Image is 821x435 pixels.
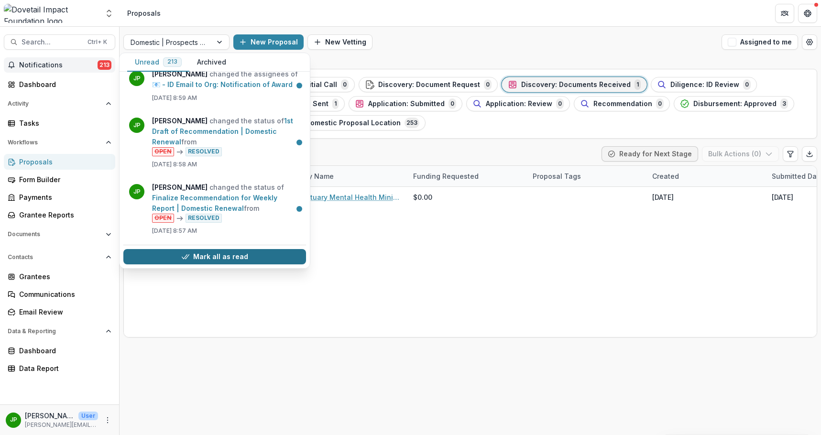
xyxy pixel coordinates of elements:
div: Funding Requested [407,166,527,186]
a: 📧 - ID Email to Org: Notification of Award [152,80,293,88]
div: Created [646,171,685,181]
div: Grantees [19,272,108,282]
div: Communications [19,289,108,299]
span: 3 [780,98,788,109]
button: Open Contacts [4,250,115,265]
button: Open Data & Reporting [4,324,115,339]
a: Grantee Reports [4,207,115,223]
a: Dashboard [4,76,115,92]
span: Data & Reporting [8,328,102,335]
a: Proposals [4,154,115,170]
span: 253 [405,118,419,128]
button: Open table manager [802,34,817,50]
div: Proposal Tags [527,166,646,186]
div: Dashboard [19,79,108,89]
a: Finalize Recommendation for Weekly Report | Domestic Renewal [152,194,277,212]
span: Notifications [19,61,98,69]
button: Bulk Actions (0) [702,146,779,162]
button: Application: Review0 [466,96,570,111]
a: 1st Draft of Recommendation | Domestic Renewal [152,117,293,146]
div: Jason Pittman [10,417,17,423]
button: Open Workflows [4,135,115,150]
button: Notifications213 [4,57,115,73]
div: Form Builder [19,174,108,185]
div: [DATE] [652,192,674,202]
span: 0 [341,79,349,90]
div: Proposal Tags [527,171,587,181]
div: Created [646,166,766,186]
button: Open entity switcher [102,4,116,23]
button: Discovery: Document Request0 [359,77,498,92]
button: Search... [4,34,115,50]
span: Application: Review [486,100,552,108]
button: Recommendation0 [574,96,670,111]
button: Open Documents [4,227,115,242]
a: Dashboard [4,343,115,359]
button: Assigned to me [722,34,798,50]
p: changed the status of from [152,182,300,223]
img: Dovetail Impact Foundation logo [4,4,99,23]
span: 0 [449,98,456,109]
span: Domestic Proposal Location [306,119,401,127]
a: Communications [4,286,115,302]
div: Proposals [19,157,108,167]
span: Discovery: Document Request [378,81,480,89]
span: 213 [98,60,111,70]
a: Email Review [4,304,115,320]
p: changed the assignees of [152,69,300,90]
span: 213 [167,58,177,65]
a: Sanctuary Mental Health Ministries [294,192,402,202]
div: Tasks [19,118,108,128]
button: New Vetting [307,34,372,50]
div: [DATE] [772,192,793,202]
span: Disbursement: Approved [693,100,777,108]
button: Diligence: ID Review0 [651,77,757,92]
p: User [78,412,98,420]
button: Discovery: Documents Received1 [502,77,647,92]
span: 0 [743,79,751,90]
span: 1 [332,98,339,109]
button: Open Activity [4,96,115,111]
button: Domestic Proposal Location253 [286,115,426,130]
div: Entity Name [288,166,407,186]
span: Application: Submitted [368,100,445,108]
a: Grantees [4,269,115,284]
button: Ready for Next Stage [602,146,698,162]
span: Search... [22,38,82,46]
button: More [102,414,113,426]
button: Unread [127,53,189,72]
div: Email Review [19,307,108,317]
button: Application: Submitted0 [349,96,462,111]
span: 0 [556,98,564,109]
div: Ctrl + K [86,37,109,47]
span: Activity [8,100,102,107]
p: changed the status of from [152,116,300,156]
a: Payments [4,189,115,205]
button: Get Help [798,4,817,23]
span: 0 [656,98,664,109]
div: Payments [19,192,108,202]
p: [PERSON_NAME][EMAIL_ADDRESS][DOMAIN_NAME] [25,421,98,429]
button: New Proposal [233,34,304,50]
div: Dashboard [19,346,108,356]
div: Data Report [19,363,108,373]
span: 1 [635,79,641,90]
div: Proposals [127,8,161,18]
a: Tasks [4,115,115,131]
a: Data Report [4,360,115,376]
span: Documents [8,231,102,238]
span: Diligence: ID Review [670,81,739,89]
button: Edit table settings [783,146,798,162]
button: Mark all as read [123,249,306,264]
nav: breadcrumb [123,6,164,20]
p: [PERSON_NAME] [25,411,75,421]
span: Recommendation [593,100,652,108]
button: Export table data [802,146,817,162]
button: Archived [189,53,234,72]
span: Discovery: Documents Received [521,81,631,89]
a: Form Builder [4,172,115,187]
div: Funding Requested [407,171,484,181]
